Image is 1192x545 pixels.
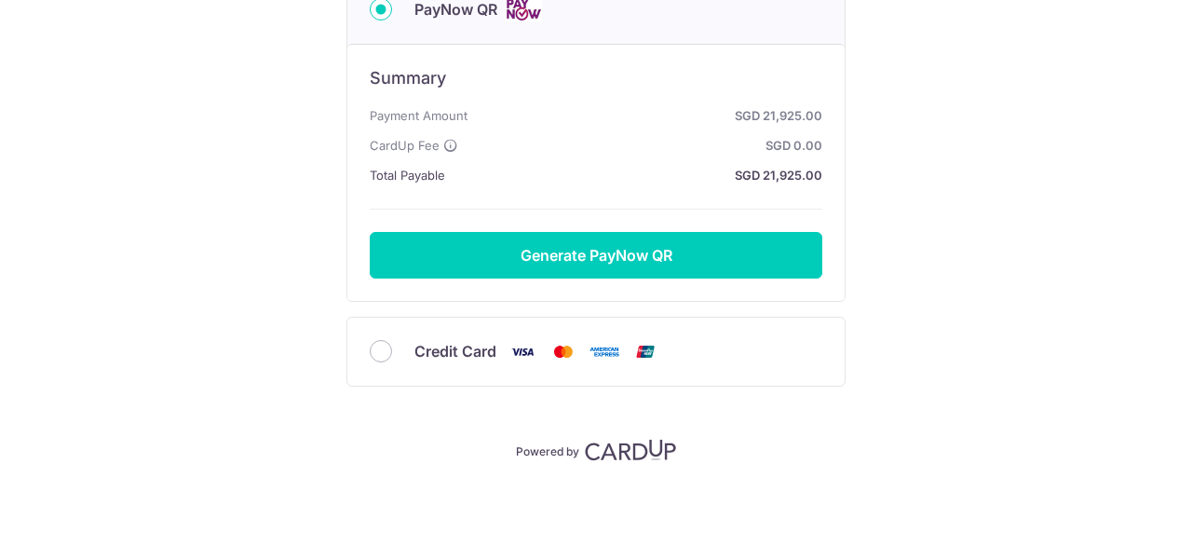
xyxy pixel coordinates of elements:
[370,164,445,186] span: Total Payable
[504,340,541,363] img: Visa
[545,340,582,363] img: Mastercard
[516,441,579,459] p: Powered by
[370,232,822,279] button: Generate PayNow QR
[453,164,822,186] strong: SGD 21,925.00
[586,340,623,363] img: American Express
[627,340,664,363] img: Union Pay
[370,104,467,127] span: Payment Amount
[466,134,822,157] strong: SGD 0.00
[370,67,822,89] h6: Summary
[370,134,440,157] span: CardUp Fee
[585,439,676,461] img: CardUp
[475,104,822,127] strong: SGD 21,925.00
[414,340,496,362] span: Credit Card
[370,340,822,363] div: Credit Card Visa Mastercard American Express Union Pay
